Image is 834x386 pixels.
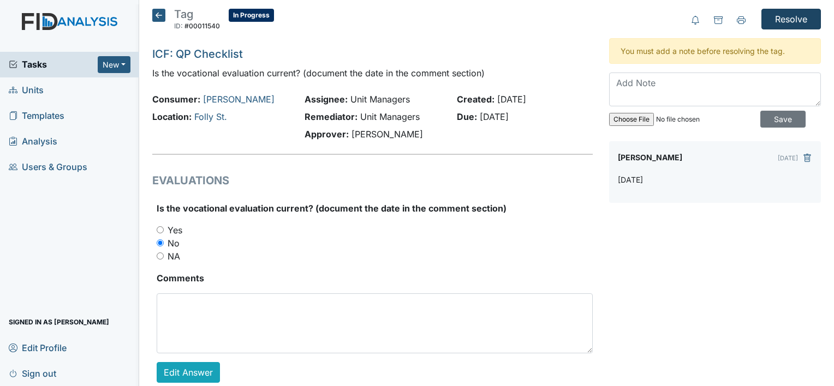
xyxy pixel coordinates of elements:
span: #00011540 [184,22,220,30]
span: Unit Managers [350,94,410,105]
label: Is the vocational evaluation current? (document the date in the comment section) [157,202,507,215]
span: [DATE] [480,111,509,122]
span: [PERSON_NAME] [352,129,423,140]
p: [DATE] [618,174,643,185]
a: Edit Answer [157,362,220,383]
span: [DATE] [497,94,526,105]
span: Users & Groups [9,159,87,176]
div: You must add a note before resolving the tag. [609,38,821,64]
strong: Location: [152,111,192,122]
input: NA [157,252,164,260]
strong: Consumer: [152,94,200,105]
strong: Remediator: [305,111,358,122]
strong: Due: [457,111,477,122]
p: Is the vocational evaluation current? (document the date in the comment section) [152,67,593,80]
strong: Approver: [305,129,349,140]
span: Units [9,82,44,99]
small: [DATE] [778,154,798,162]
a: Folly St. [194,111,227,122]
span: In Progress [229,9,274,22]
span: Signed in as [PERSON_NAME] [9,313,109,330]
button: New [98,56,130,73]
input: Resolve [761,9,821,29]
label: No [168,237,180,250]
label: NA [168,250,180,263]
a: Tasks [9,58,98,71]
input: Yes [157,226,164,233]
strong: Comments [157,272,593,285]
span: Tag [174,8,193,21]
input: No [157,239,164,246]
h1: EVALUATIONS [152,172,593,189]
span: ID: [174,22,183,30]
span: Sign out [9,365,56,382]
input: Save [760,111,806,128]
a: ICF: QP Checklist [152,47,243,61]
span: Analysis [9,133,57,150]
a: [PERSON_NAME] [203,94,275,105]
strong: Created: [457,94,495,105]
label: Yes [168,224,182,237]
span: Unit Managers [360,111,420,122]
strong: Assignee: [305,94,348,105]
label: [PERSON_NAME] [618,150,682,165]
span: Templates [9,107,64,124]
span: Edit Profile [9,339,67,356]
